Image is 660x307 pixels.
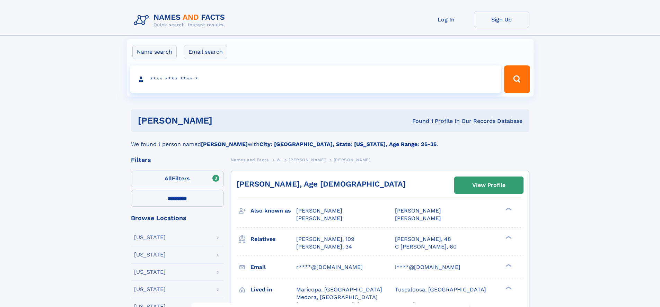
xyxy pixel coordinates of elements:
div: ❯ [504,286,512,290]
div: [US_STATE] [134,287,166,292]
span: [PERSON_NAME] [395,215,441,222]
div: ❯ [504,207,512,211]
a: Names and Facts [231,155,269,164]
a: W [276,155,281,164]
h3: Email [250,261,296,273]
span: [PERSON_NAME] [395,207,441,214]
a: Log In [419,11,474,28]
img: Logo Names and Facts [131,11,231,30]
a: C [PERSON_NAME], 60 [395,243,457,251]
a: [PERSON_NAME], 34 [296,243,352,251]
span: Maricopa, [GEOGRAPHIC_DATA] [296,286,382,293]
label: Filters [131,171,224,187]
span: Medora, [GEOGRAPHIC_DATA] [296,294,378,300]
span: [PERSON_NAME] [289,157,326,162]
div: [US_STATE] [134,252,166,258]
span: Tuscaloosa, [GEOGRAPHIC_DATA] [395,286,486,293]
a: [PERSON_NAME] [289,155,326,164]
a: View Profile [455,177,523,193]
h3: Also known as [250,205,296,217]
div: View Profile [472,177,505,193]
div: Found 1 Profile In Our Records Database [312,117,522,125]
a: [PERSON_NAME], Age [DEMOGRAPHIC_DATA] [237,180,406,188]
label: Name search [132,45,177,59]
a: Sign Up [474,11,529,28]
div: ❯ [504,235,512,240]
div: [US_STATE] [134,269,166,275]
div: We found 1 person named with . [131,132,529,148]
h1: [PERSON_NAME] [138,116,313,125]
button: Search Button [504,65,530,93]
span: W [276,157,281,162]
input: search input [130,65,501,93]
div: [US_STATE] [134,235,166,240]
a: [PERSON_NAME], 48 [395,235,451,243]
span: [PERSON_NAME] [296,215,342,222]
h3: Lived in [250,284,296,296]
span: [PERSON_NAME] [296,207,342,214]
span: [PERSON_NAME] [334,157,371,162]
span: All [165,175,172,182]
label: Email search [184,45,227,59]
div: Browse Locations [131,215,224,221]
h3: Relatives [250,233,296,245]
b: City: [GEOGRAPHIC_DATA], State: [US_STATE], Age Range: 25-35 [259,141,437,147]
div: Filters [131,157,224,163]
a: [PERSON_NAME], 109 [296,235,354,243]
div: ❯ [504,263,512,268]
b: [PERSON_NAME] [201,141,248,147]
